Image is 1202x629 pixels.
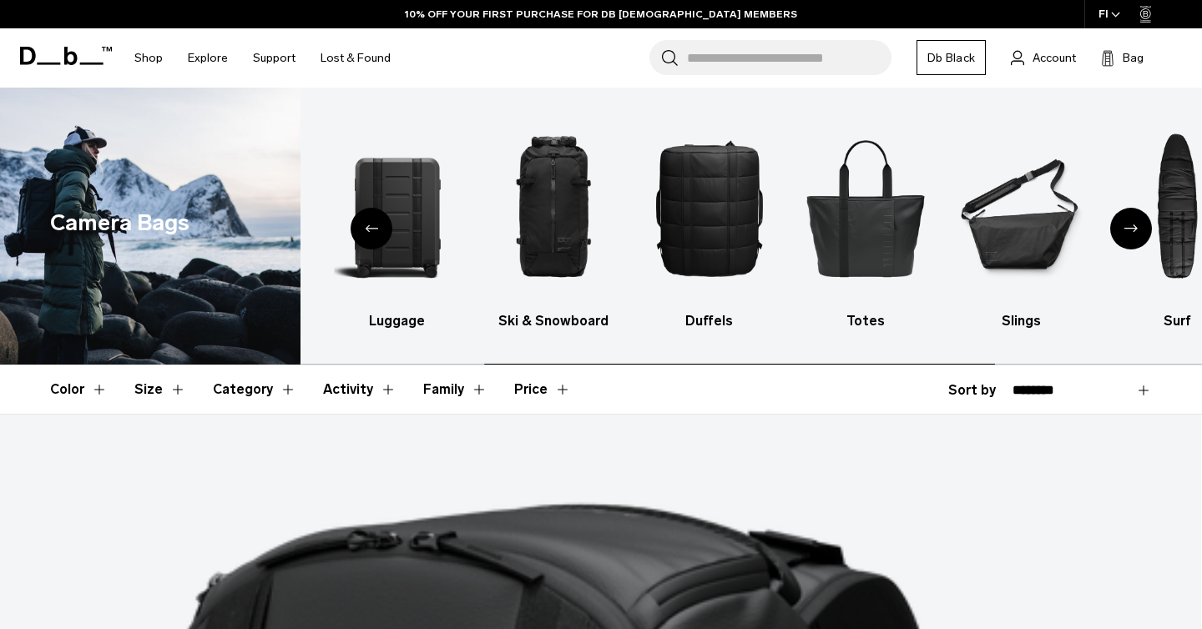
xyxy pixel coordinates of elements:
[334,113,461,331] li: 3 / 10
[334,311,461,331] h3: Luggage
[917,40,986,75] a: Db Black
[253,28,295,88] a: Support
[351,208,392,249] div: Previous slide
[178,311,305,331] h3: Backpacks
[1123,49,1144,67] span: Bag
[958,113,1085,303] img: Db
[1110,208,1152,249] div: Next slide
[321,28,391,88] a: Lost & Found
[134,28,163,88] a: Shop
[646,113,773,331] li: 5 / 10
[334,113,461,331] a: Db Luggage
[802,113,929,331] li: 6 / 10
[490,113,617,303] img: Db
[178,113,305,331] li: 2 / 10
[490,311,617,331] h3: Ski & Snowboard
[50,206,189,240] h1: Camera Bags
[646,113,773,303] img: Db
[188,28,228,88] a: Explore
[802,311,929,331] h3: Totes
[134,365,186,414] button: Toggle Filter
[50,365,108,414] button: Toggle Filter
[646,311,773,331] h3: Duffels
[1033,49,1076,67] span: Account
[958,113,1085,331] li: 7 / 10
[802,113,929,331] a: Db Totes
[122,28,403,88] nav: Main Navigation
[490,113,617,331] a: Db Ski & Snowboard
[1011,48,1076,68] a: Account
[646,113,773,331] a: Db Duffels
[178,113,305,303] img: Db
[1101,48,1144,68] button: Bag
[958,113,1085,331] a: Db Slings
[802,113,929,303] img: Db
[958,311,1085,331] h3: Slings
[213,365,296,414] button: Toggle Filter
[405,7,797,22] a: 10% OFF YOUR FIRST PURCHASE FOR DB [DEMOGRAPHIC_DATA] MEMBERS
[423,365,487,414] button: Toggle Filter
[514,365,571,414] button: Toggle Price
[490,113,617,331] li: 4 / 10
[334,113,461,303] img: Db
[323,365,396,414] button: Toggle Filter
[178,113,305,331] a: Db Backpacks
